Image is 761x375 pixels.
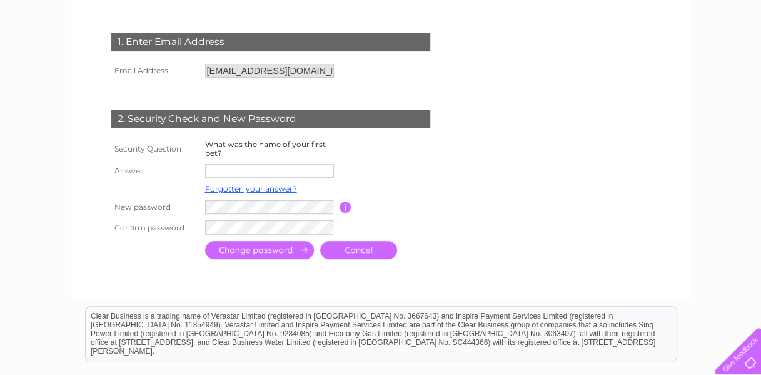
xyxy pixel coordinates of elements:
[723,53,753,63] a: Contact
[86,7,677,61] div: Clear Business is a trading name of Verastar Limited (registered in [GEOGRAPHIC_DATA] No. 3667643...
[205,184,297,193] a: Forgotten your answer?
[27,33,91,71] img: logo.png
[525,6,612,22] a: 0333 014 3131
[617,53,645,63] a: Energy
[205,140,326,158] label: What was the name of your first pet?
[108,137,202,161] th: Security Question
[108,217,202,238] th: Confirm password
[205,241,314,259] input: Submit
[340,202,351,213] input: Information
[652,53,690,63] a: Telecoms
[697,53,715,63] a: Blog
[108,161,202,181] th: Answer
[108,197,202,218] th: New password
[108,61,202,81] th: Email Address
[320,241,397,259] a: Cancel
[111,33,430,51] div: 1. Enter Email Address
[586,53,610,63] a: Water
[111,110,430,128] div: 2. Security Check and New Password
